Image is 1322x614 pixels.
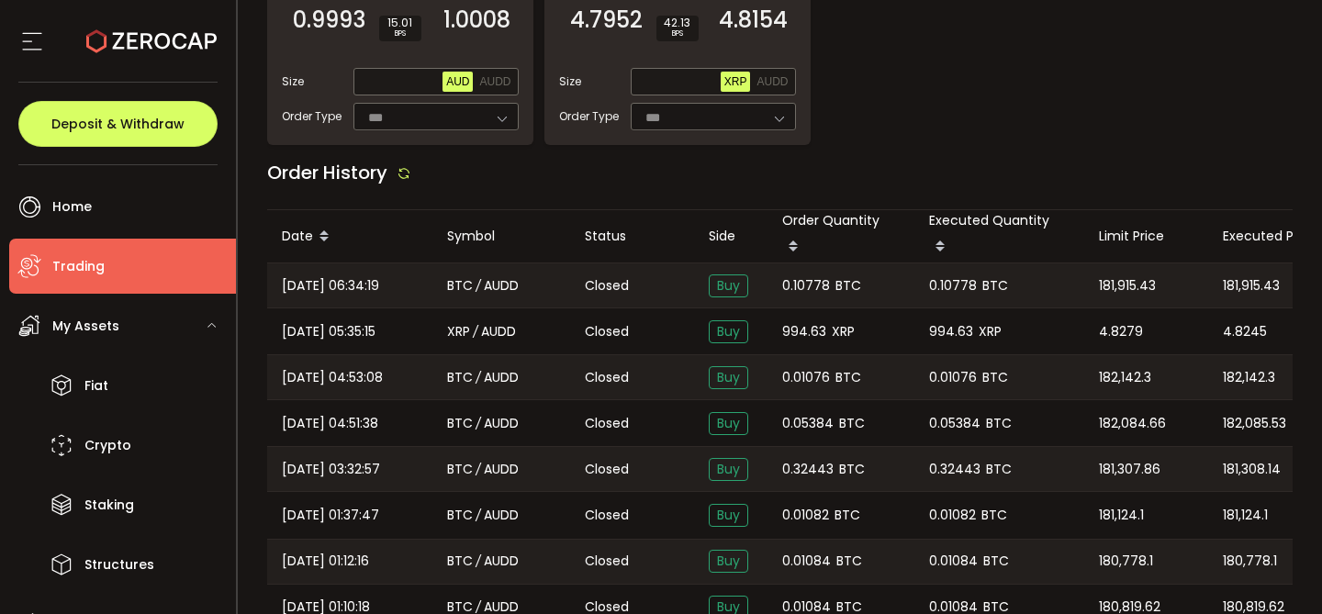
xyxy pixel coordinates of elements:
span: XRP [447,321,470,342]
span: BTC [986,459,1012,480]
span: My Assets [52,313,119,340]
div: Date [267,221,432,252]
span: AUDD [484,459,519,480]
span: BTC [835,275,861,296]
span: 0.32443 [782,459,834,480]
span: BTC [447,505,473,526]
span: 181,308.14 [1223,459,1281,480]
span: [DATE] 01:12:16 [282,551,369,572]
span: BTC [447,367,473,388]
span: BTC [447,459,473,480]
span: 4.8245 [1223,321,1267,342]
span: 4.8154 [719,11,788,29]
span: 994.63 [782,321,826,342]
span: Size [559,73,581,90]
span: 0.01076 [929,367,977,388]
button: AUDD [476,72,514,92]
span: 182,084.66 [1099,413,1166,434]
span: AUDD [484,413,519,434]
span: Closed [585,368,629,387]
button: AUDD [753,72,791,92]
div: Side [694,226,767,247]
i: BPS [387,28,414,39]
span: Staking [84,492,134,519]
span: BTC [983,551,1009,572]
span: Buy [709,504,748,527]
span: 181,124.1 [1099,505,1144,526]
span: BTC [835,505,860,526]
span: Buy [709,320,748,343]
span: XRP [724,75,747,88]
span: 181,915.43 [1099,275,1156,296]
span: Fiat [84,373,108,399]
span: 42.13 [664,17,691,28]
span: XRP [832,321,855,342]
span: Buy [709,550,748,573]
span: Deposit & Withdraw [51,117,185,130]
span: 15.01 [387,17,414,28]
button: AUD [443,72,473,92]
span: 182,085.53 [1223,413,1286,434]
span: 0.01082 [782,505,829,526]
span: AUDD [484,275,519,296]
span: BTC [836,551,862,572]
iframe: Chat Widget [1230,526,1322,614]
span: BTC [447,413,473,434]
span: [DATE] 04:51:38 [282,413,378,434]
span: 4.8279 [1099,321,1143,342]
span: BTC [982,275,1008,296]
button: Deposit & Withdraw [18,101,218,147]
span: Closed [585,276,629,296]
span: XRP [979,321,1002,342]
em: / [476,413,481,434]
span: 0.01076 [782,367,830,388]
span: [DATE] 06:34:19 [282,275,379,296]
span: Trading [52,253,105,280]
span: Buy [709,366,748,389]
span: 0.9993 [293,11,365,29]
span: Closed [585,506,629,525]
span: 994.63 [929,321,973,342]
span: 0.05384 [929,413,980,434]
span: 182,142.3 [1223,367,1275,388]
span: 182,142.3 [1099,367,1151,388]
span: 181,307.86 [1099,459,1160,480]
span: BTC [981,505,1007,526]
em: / [476,459,481,480]
span: BTC [839,459,865,480]
span: 0.01082 [929,505,976,526]
div: Status [570,226,694,247]
span: 181,915.43 [1223,275,1280,296]
span: AUDD [756,75,788,88]
span: [DATE] 04:53:08 [282,367,383,388]
span: Closed [585,460,629,479]
span: 0.32443 [929,459,980,480]
em: / [476,367,481,388]
span: AUDD [484,551,519,572]
span: [DATE] 03:32:57 [282,459,380,480]
span: Order Type [559,108,619,125]
span: Closed [585,414,629,433]
button: XRP [721,72,751,92]
span: 4.7952 [570,11,643,29]
span: AUDD [481,321,516,342]
em: / [476,505,481,526]
span: [DATE] 05:35:15 [282,321,375,342]
span: BTC [835,367,861,388]
span: 180,778.1 [1223,551,1277,572]
span: Buy [709,274,748,297]
span: [DATE] 01:37:47 [282,505,379,526]
span: AUDD [484,505,519,526]
span: AUDD [479,75,510,88]
span: BTC [982,367,1008,388]
span: BTC [839,413,865,434]
span: Buy [709,458,748,481]
span: 0.01084 [929,551,978,572]
div: Symbol [432,226,570,247]
span: AUDD [484,367,519,388]
span: AUD [446,75,469,88]
span: Crypto [84,432,131,459]
span: 181,124.1 [1223,505,1268,526]
span: 0.05384 [782,413,834,434]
